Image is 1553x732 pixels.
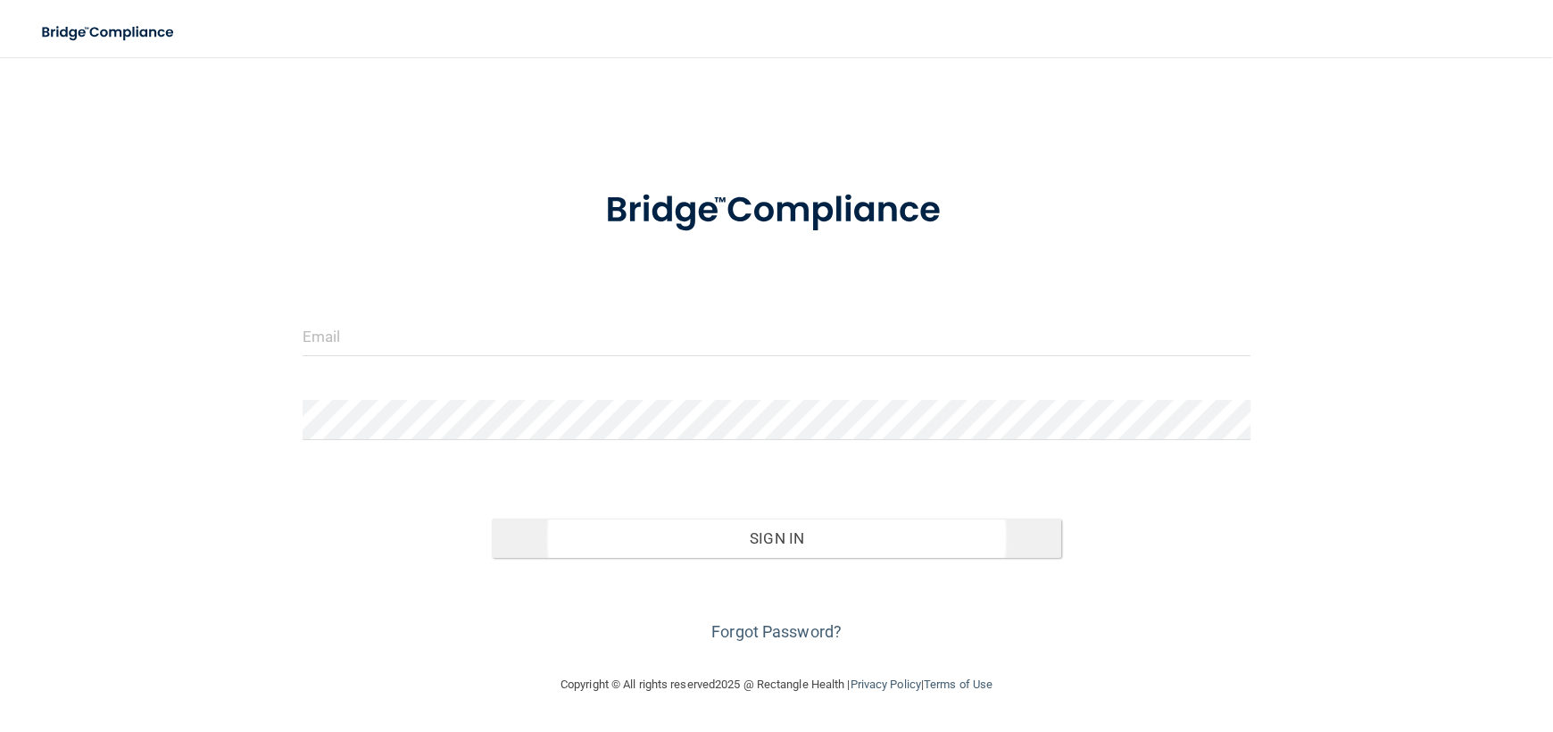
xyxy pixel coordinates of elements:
[850,678,920,691] a: Privacy Policy
[924,678,992,691] a: Terms of Use
[711,622,842,641] a: Forgot Password?
[303,316,1250,356] input: Email
[569,164,984,257] img: bridge_compliance_login_screen.278c3ca4.svg
[451,656,1102,713] div: Copyright © All rights reserved 2025 @ Rectangle Health | |
[27,14,191,51] img: bridge_compliance_login_screen.278c3ca4.svg
[492,519,1060,558] button: Sign In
